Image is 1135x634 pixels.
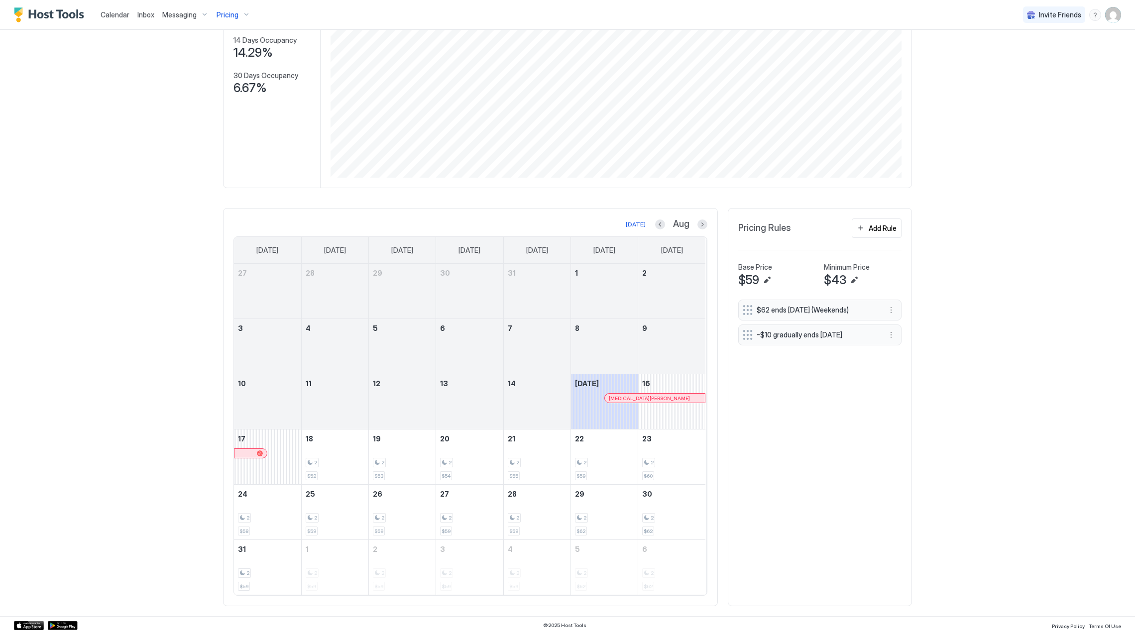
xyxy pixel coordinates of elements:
[570,429,638,485] td: August 22, 2025
[373,269,382,277] span: 29
[373,379,380,388] span: 12
[369,374,436,429] td: August 12, 2025
[503,264,570,319] td: July 31, 2025
[234,264,301,282] a: July 27, 2025
[583,459,586,466] span: 2
[436,485,503,540] td: August 27, 2025
[233,71,298,80] span: 30 Days Occupancy
[852,218,902,238] button: Add Rule
[234,485,301,540] td: August 24, 2025
[885,329,897,341] button: More options
[137,9,154,20] a: Inbox
[609,395,690,402] span: [MEDICAL_DATA][PERSON_NAME]
[369,264,436,319] td: July 29, 2025
[440,379,448,388] span: 13
[1089,620,1121,631] a: Terms Of Use
[738,263,772,272] span: Base Price
[575,434,584,443] span: 22
[301,319,368,374] td: August 4, 2025
[1089,623,1121,629] span: Terms Of Use
[217,10,238,19] span: Pricing
[575,269,578,277] span: 1
[436,485,503,503] a: August 27, 2025
[526,246,548,255] span: [DATE]
[307,528,316,534] span: $59
[302,540,368,558] a: September 1, 2025
[436,540,503,558] a: September 3, 2025
[306,269,315,277] span: 28
[638,540,705,558] a: September 6, 2025
[503,540,570,595] td: September 4, 2025
[848,274,860,286] button: Edit
[442,528,451,534] span: $59
[369,319,436,374] td: August 5, 2025
[697,219,707,229] button: Next month
[504,540,570,558] a: September 4, 2025
[655,219,665,229] button: Previous month
[638,429,705,448] a: August 23, 2025
[436,429,503,485] td: August 20, 2025
[381,237,423,264] a: Tuesday
[761,274,773,286] button: Edit
[301,374,368,429] td: August 11, 2025
[48,621,78,630] a: Google Play Store
[885,304,897,316] button: More options
[239,528,248,534] span: $58
[651,515,654,521] span: 2
[14,7,89,22] div: Host Tools Logo
[234,319,301,337] a: August 3, 2025
[449,237,490,264] a: Wednesday
[543,622,586,629] span: © 2025 Host Tools
[373,434,381,443] span: 19
[436,319,503,374] td: August 6, 2025
[642,269,647,277] span: 2
[374,528,383,534] span: $59
[516,515,519,521] span: 2
[256,246,278,255] span: [DATE]
[436,429,503,448] a: August 20, 2025
[301,429,368,485] td: August 18, 2025
[369,540,436,558] a: September 2, 2025
[14,621,44,630] a: App Store
[238,490,247,498] span: 24
[369,485,436,540] td: August 26, 2025
[673,218,689,230] span: Aug
[824,273,846,288] span: $43
[306,545,309,553] span: 1
[504,429,570,448] a: August 21, 2025
[609,395,701,402] div: [MEDICAL_DATA][PERSON_NAME]
[570,540,638,595] td: September 5, 2025
[638,540,705,595] td: September 6, 2025
[644,473,653,479] span: $60
[570,485,638,540] td: August 29, 2025
[239,583,248,590] span: $59
[642,324,647,332] span: 9
[570,264,638,319] td: August 1, 2025
[575,324,579,332] span: 8
[440,490,449,498] span: 27
[757,330,875,339] span: -$10 gradually ends [DATE]
[234,264,301,319] td: July 27, 2025
[642,545,647,553] span: 6
[638,374,705,393] a: August 16, 2025
[738,222,791,234] span: Pricing Rules
[234,374,301,429] td: August 10, 2025
[238,545,246,553] span: 31
[1089,9,1101,21] div: menu
[504,319,570,337] a: August 7, 2025
[306,490,315,498] span: 25
[234,429,301,485] td: August 17, 2025
[661,246,683,255] span: [DATE]
[238,434,245,443] span: 17
[642,490,652,498] span: 30
[516,237,558,264] a: Thursday
[137,10,154,19] span: Inbox
[576,473,585,479] span: $59
[234,374,301,393] a: August 10, 2025
[101,9,129,20] a: Calendar
[824,263,870,272] span: Minimum Price
[571,319,638,337] a: August 8, 2025
[374,473,383,479] span: $53
[885,329,897,341] div: menu
[306,324,311,332] span: 4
